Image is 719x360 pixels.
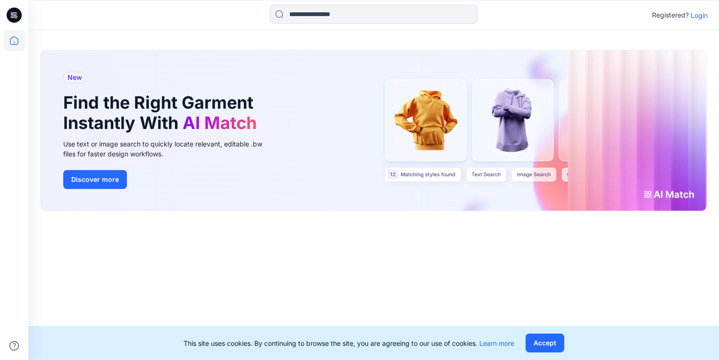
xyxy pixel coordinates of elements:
[652,9,689,21] p: Registered?
[63,139,276,159] div: Use text or image search to quickly locate relevant, editable .bw files for faster design workflows.
[691,10,708,20] p: Login
[184,338,514,348] p: This site uses cookies. By continuing to browse the site, you are agreeing to our use of cookies.
[63,170,127,189] button: Discover more
[526,334,564,352] button: Accept
[63,93,261,133] h1: Find the Right Garment Instantly With
[479,339,514,347] a: Learn more
[183,112,257,133] span: AI Match
[67,72,82,83] span: New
